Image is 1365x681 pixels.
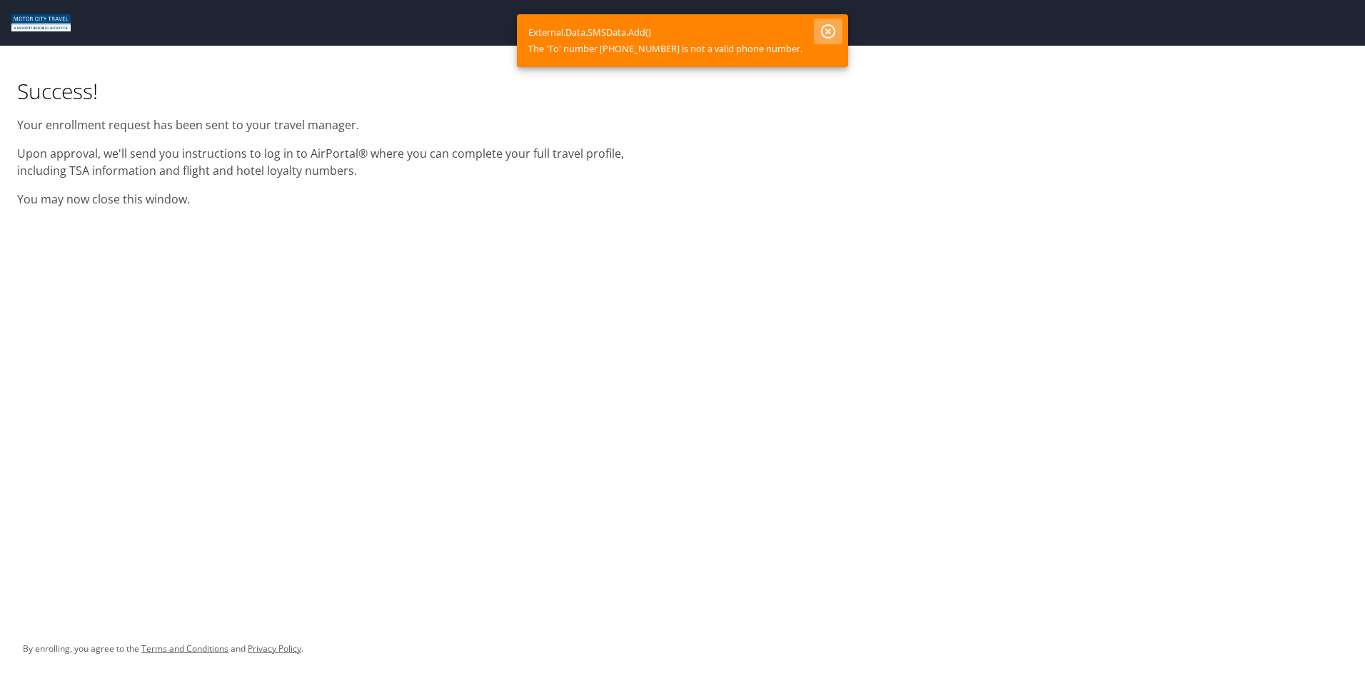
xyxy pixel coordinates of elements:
p: Upon approval, we'll send you instructions to log in to AirPortal® where you can complete your fu... [17,145,665,179]
a: Terms and Conditions [141,642,228,655]
p: Your enrollment request has been sent to your travel manager. [17,116,665,133]
h1: Success! [17,77,665,105]
img: Motor City logo [11,14,71,31]
div: By enrolling, you agree to the and . [23,631,303,667]
a: Privacy Policy [248,642,301,655]
div: External.Data.SMSData.Add() The 'To' number [PHONE_NUMBER] is not a valid phone number. [528,19,802,63]
p: You may now close this window. [17,191,665,208]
